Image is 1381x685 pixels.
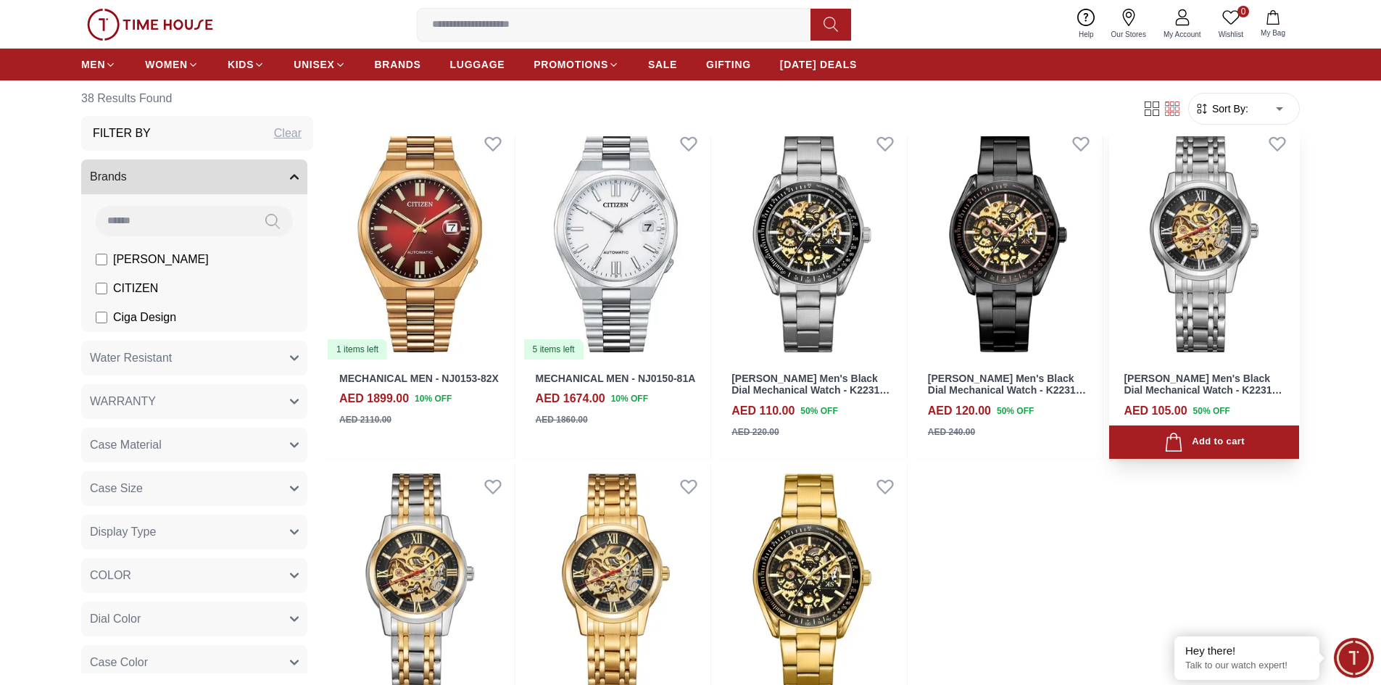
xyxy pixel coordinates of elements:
div: AED 1860.00 [536,413,588,426]
span: KIDS [228,57,254,72]
span: PROMOTIONS [534,57,608,72]
h3: Filter By [93,125,151,142]
button: COLOR [81,558,307,593]
span: [PERSON_NAME] [113,251,209,268]
a: [PERSON_NAME] Men's Black Dial Mechanical Watch - K22312-BBBB [928,373,1086,409]
span: UNISEX [294,57,334,72]
a: MECHANICAL MEN - NJ0153-82X [339,373,499,384]
span: COLOR [90,567,131,584]
h4: AED 1674.00 [536,390,605,407]
span: 50 % OFF [1193,404,1230,418]
div: AED 2110.00 [339,413,391,426]
img: MECHANICAL MEN - NJ0153-82X [325,122,515,361]
button: Add to cart [1109,425,1299,460]
img: ... [87,9,213,41]
span: SALE [648,57,677,72]
h4: AED 105.00 [1124,402,1187,420]
a: MECHANICAL MEN - NJ0150-81A [536,373,696,384]
span: 10 % OFF [611,392,648,405]
span: WARRANTY [90,393,156,410]
h4: AED 120.00 [928,402,991,420]
span: Wishlist [1213,29,1249,40]
h6: 38 Results Found [81,81,313,116]
span: Case Color [90,654,148,671]
span: Sort By: [1209,101,1248,116]
span: MEN [81,57,105,72]
div: Chat Widget [1334,638,1374,678]
img: Kenneth Scott Men's Black Dial Mechanical Watch - K22312-BBBB [913,122,1103,361]
a: [DATE] DEALS [780,51,857,78]
span: CITIZEN [113,280,158,297]
span: [DATE] DEALS [780,57,857,72]
span: Brands [90,168,127,186]
a: GIFTING [706,51,751,78]
h4: AED 1899.00 [339,390,409,407]
input: CITIZEN [96,283,107,294]
a: [PERSON_NAME] Men's Black Dial Mechanical Watch - K22312-SBSB [731,373,889,409]
input: [PERSON_NAME] [96,254,107,265]
span: Water Resistant [90,349,172,367]
div: AED 240.00 [928,425,975,439]
button: My Bag [1252,7,1294,41]
div: Clear [274,125,302,142]
span: Case Size [90,480,143,497]
a: LUGGAGE [450,51,505,78]
span: Ciga Design [113,309,176,326]
button: WARRANTY [81,384,307,419]
span: 0 [1237,6,1249,17]
span: Dial Color [90,610,141,628]
a: SALE [648,51,677,78]
span: Case Material [90,436,162,454]
a: MEN [81,51,116,78]
span: GIFTING [706,57,751,72]
span: Our Stores [1106,29,1152,40]
div: 5 items left [524,339,584,360]
span: My Account [1158,29,1207,40]
p: Talk to our watch expert! [1185,660,1309,672]
span: 50 % OFF [997,404,1034,418]
input: Ciga Design [96,312,107,323]
div: Hey there! [1185,644,1309,658]
div: 1 items left [328,339,387,360]
a: MECHANICAL MEN - NJ0153-82X1 items left [325,122,515,361]
h4: AED 110.00 [731,402,795,420]
a: Our Stores [1103,6,1155,43]
button: Brands [81,159,307,194]
img: Kenneth Scott Men's Black Dial Mechanical Watch - K22312-SBSB [717,122,907,361]
div: Add to cart [1164,433,1245,452]
span: Help [1073,29,1100,40]
a: WOMEN [145,51,199,78]
button: Case Color [81,645,307,680]
img: MECHANICAL MEN - NJ0150-81A [521,122,711,361]
div: AED 220.00 [731,425,779,439]
button: Water Resistant [81,341,307,375]
span: My Bag [1255,28,1291,38]
button: Display Type [81,515,307,549]
button: Sort By: [1195,101,1248,116]
a: 0Wishlist [1210,6,1252,43]
a: [PERSON_NAME] Men's Black Dial Mechanical Watch - K22311-SBSB [1124,373,1282,409]
a: MECHANICAL MEN - NJ0150-81A5 items left [521,122,711,361]
a: BRANDS [375,51,421,78]
span: 10 % OFF [415,392,452,405]
span: WOMEN [145,57,188,72]
span: BRANDS [375,57,421,72]
button: Dial Color [81,602,307,636]
a: KIDS [228,51,265,78]
span: 50 % OFF [800,404,837,418]
button: Case Size [81,471,307,506]
a: UNISEX [294,51,345,78]
button: Case Material [81,428,307,462]
span: LUGGAGE [450,57,505,72]
a: Help [1070,6,1103,43]
span: Display Type [90,523,156,541]
img: Kenneth Scott Men's Black Dial Mechanical Watch - K22311-SBSB [1109,122,1299,361]
a: PROMOTIONS [534,51,619,78]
